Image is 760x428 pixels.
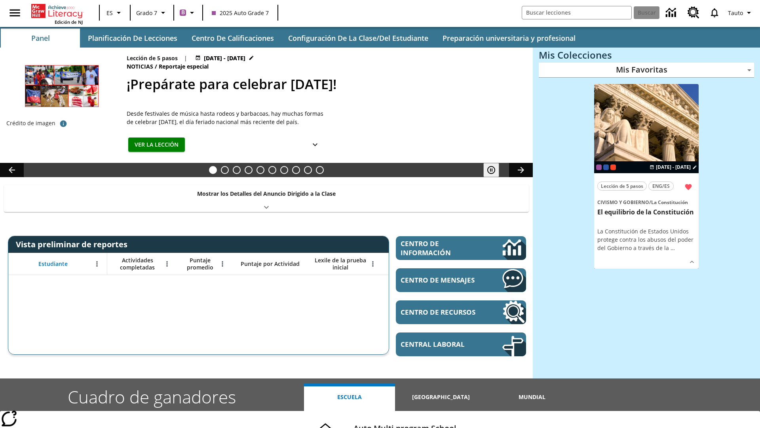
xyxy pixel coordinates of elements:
[603,164,609,170] div: OL 2025 Auto Grade 8
[597,198,695,206] span: Tema: Civismo y Gobierno/La Constitución
[367,258,379,270] button: Abrir menú
[197,189,336,198] p: Mostrar los Detalles del Anuncio Dirigido a la Clase
[401,308,479,317] span: Centro de recursos
[55,19,83,25] span: Edición de NJ
[436,29,582,48] button: Preparación universitaria y profesional
[396,332,526,356] a: Central laboral
[16,239,131,250] span: Vista preliminar de reportes
[683,2,704,23] a: Centro de recursos, Se abrirá en una pestaña nueva.
[106,9,113,17] span: ES
[401,275,479,285] span: Centro de mensajes
[102,6,127,20] button: Lenguaje: ES, Selecciona un idioma
[128,138,185,152] button: Ver la lección
[704,2,725,23] a: Notificaciones
[268,166,276,174] button: Diapositiva 6 Energía solar para todos
[509,163,533,177] button: Carrusel de lecciones, seguir
[401,340,479,349] span: Central laboral
[127,74,523,94] h2: ¡Prepárate para celebrar Juneteenth!
[601,182,643,190] span: Lección de 5 pasos
[217,258,228,270] button: Abrir menú
[594,84,699,269] div: lesson details
[597,227,695,252] div: La Constitución de Estados Unidos protege contra los abusos del poder del Gobierno a través de la
[194,54,256,62] button: 17 jul - 30 jun Elegir fechas
[396,268,526,292] a: Centro de mensajes
[159,62,210,71] span: Reportaje especial
[31,3,83,19] a: Portada
[292,166,300,174] button: Diapositiva 8 La moda en la antigua Roma
[133,6,171,20] button: Grado: Grado 7, Elige un grado
[209,166,217,174] button: Diapositiva 1 ¡Prepárate para celebrar Juneteenth!
[55,117,71,131] button: Crédito de imagen: Arriba, de izquierda a derecha: Aaron de L.A. Photography/Shutterstock; Aaron ...
[185,29,280,48] button: Centro de calificaciones
[155,63,157,70] span: /
[483,163,507,177] div: Pausar
[686,256,698,268] button: Ver más
[6,119,55,127] p: Crédito de imagen
[522,6,631,19] input: Buscar campo
[91,258,103,270] button: Abrir menú
[304,166,312,174] button: Diapositiva 9 La invasión de los CD con Internet
[161,258,173,270] button: Abrir menú
[136,9,157,17] span: Grado 7
[127,54,178,62] p: Lección de 5 pasos
[38,260,68,267] span: Estudiante
[671,244,675,252] span: …
[597,199,649,206] span: Civismo y Gobierno
[312,257,369,271] span: Lexile de la prueba inicial
[304,383,395,411] button: Escuela
[395,383,486,411] button: [GEOGRAPHIC_DATA]
[396,236,526,260] a: Centro de información
[233,166,241,174] button: Diapositiva 3 Devoluciones gratis: ¿bueno o malo?
[31,2,83,25] div: Portada
[245,166,253,174] button: Diapositiva 4 ¡Fuera! ¡Es privado!
[648,182,674,191] button: ENG/ES
[282,29,435,48] button: Configuración de la clase/del estudiante
[539,50,754,61] h3: Mis Colecciones
[652,182,670,190] span: ENG/ES
[648,164,699,171] button: 08 sept - 08 sept Elegir fechas
[597,208,695,216] h3: El equilibrio de la Constitución
[127,109,325,126] span: Desde festivales de música hasta rodeos y barbacoas, hay muchas formas de celebrar Juneteenth, el...
[181,8,185,17] span: B
[610,164,616,170] div: Test 1
[597,182,647,191] button: Lección de 5 pasos
[725,6,757,20] button: Perfil/Configuración
[307,138,323,152] button: Ver más
[661,2,683,24] a: Centro de información
[596,164,602,170] div: Clase actual
[486,383,578,411] button: Mundial
[280,166,288,174] button: Diapositiva 7 La historia de terror del tomate
[127,109,325,126] div: Desde festivales de música hasta rodeos y barbacoas, hay muchas formas de celebrar [DATE], el día...
[728,9,743,17] span: Tauto
[111,257,163,271] span: Actividades completadas
[651,199,688,206] span: La Constitución
[656,164,691,171] span: [DATE] - [DATE]
[181,257,219,271] span: Puntaje promedio
[127,62,155,71] span: Noticias
[396,300,526,324] a: Centro de recursos, Se abrirá en una pestaña nueva.
[3,1,27,25] button: Abrir el menú lateral
[221,166,229,174] button: Diapositiva 2 De vuelta a la Tierra
[316,166,324,174] button: Diapositiva 10 El equilibrio de la Constitución
[82,29,184,48] button: Planificación de lecciones
[6,54,117,117] img: Fotos de alimentos rojos y de gente celebrando Juneteenth en desfiles, en la Marcha de Opal y en ...
[681,180,695,194] button: Remover de Favoritas
[483,163,499,177] button: Pausar
[649,199,651,206] span: /
[401,239,475,257] span: Centro de información
[212,9,269,17] span: 2025 Auto Grade 7
[1,29,80,48] button: Panel
[177,6,200,20] button: Boost El color de la clase es morado/púrpura. Cambiar el color de la clase.
[256,166,264,174] button: Diapositiva 5 Los últimos colonos
[241,260,300,267] span: Puntaje por Actividad
[184,54,187,62] span: |
[539,63,754,78] div: Mis Favoritas
[204,54,245,62] span: [DATE] - [DATE]
[4,185,529,212] div: Mostrar los Detalles del Anuncio Dirigido a la Clase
